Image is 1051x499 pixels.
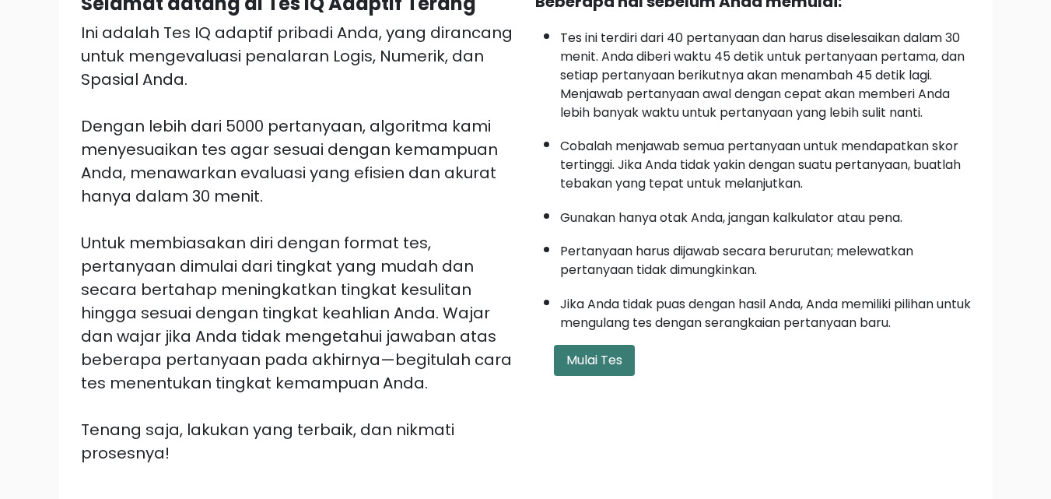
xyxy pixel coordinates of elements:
font: Tenang saja, lakukan yang terbaik, dan nikmati prosesnya! [81,419,454,464]
font: Untuk membiasakan diri dengan format tes, pertanyaan dimulai dari tingkat yang mudah dan secara b... [81,232,512,394]
font: Gunakan hanya otak Anda, jangan kalkulator atau pena. [560,209,902,227]
font: Pertanyaan harus dijawab secara berurutan; melewatkan pertanyaan tidak dimungkinkan. [560,242,913,279]
font: Tes ini terdiri dari 40 pertanyaan dan harus diselesaikan dalam 30 menit. Anda diberi waktu 45 de... [560,29,965,121]
button: Mulai Tes [554,345,635,376]
font: Dengan lebih dari 5000 pertanyaan, algoritma kami menyesuaikan tes agar sesuai dengan kemampuan A... [81,115,498,207]
font: Mulai Tes [566,351,622,369]
font: Cobalah menjawab semua pertanyaan untuk mendapatkan skor tertinggi. Jika Anda tidak yakin dengan ... [560,137,961,192]
font: Jika Anda tidak puas dengan hasil Anda, Anda memiliki pilihan untuk mengulang tes dengan serangka... [560,295,971,332]
font: Ini adalah Tes IQ adaptif pribadi Anda, yang dirancang untuk mengevaluasi penalaran Logis, Numeri... [81,22,513,90]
